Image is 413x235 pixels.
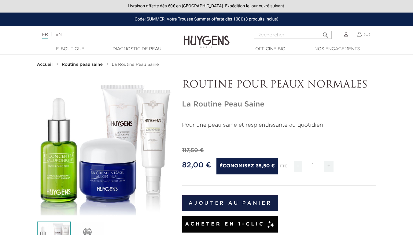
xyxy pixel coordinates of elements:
[184,26,230,49] img: Huygens
[182,195,278,211] button: Ajouter au panier
[182,100,376,109] h1: La Routine Peau Saine
[182,162,211,169] span: 82,00 €
[62,62,103,67] strong: Routine peau saine
[307,46,368,52] a: Nos engagements
[37,62,53,67] strong: Accueil
[216,158,278,174] span: Économisez 35,50 €
[182,121,376,129] p: Pour une peau saine et resplendissante au quotidien
[322,30,329,37] i: 
[40,46,101,52] a: E-Boutique
[106,46,168,52] a: Diagnostic de peau
[182,148,204,153] span: 117,50 €
[363,32,370,37] span: (0)
[55,32,61,37] a: EN
[294,161,302,172] span: -
[279,160,287,176] div: TTC
[42,32,48,39] a: FR
[62,62,104,67] a: Routine peau saine
[182,79,376,91] p: ROUTINE POUR PEAUX NORMALES
[240,46,301,52] a: Officine Bio
[304,161,322,171] input: Quantité
[320,29,331,37] button: 
[112,62,159,67] a: La Routine Peau Saine
[39,31,168,38] div: |
[254,31,332,39] input: Rechercher
[37,62,54,67] a: Accueil
[324,161,334,172] span: +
